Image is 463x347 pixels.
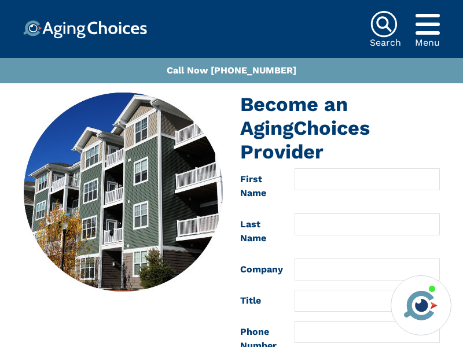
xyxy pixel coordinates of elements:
label: Last Name [231,213,286,249]
label: Company [231,259,286,280]
img: avatar [401,286,440,325]
img: Choice! [23,20,147,39]
label: Title [231,290,286,312]
img: search-icon.svg [370,10,398,38]
div: Search [370,38,401,47]
label: First Name [231,168,286,204]
h1: Become an AgingChoices Provider [240,93,440,164]
div: Menu [415,38,440,47]
div: Popover trigger [415,10,440,38]
img: join-provider.jpg [24,93,223,291]
a: Call Now [PHONE_NUMBER] [167,65,296,76]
